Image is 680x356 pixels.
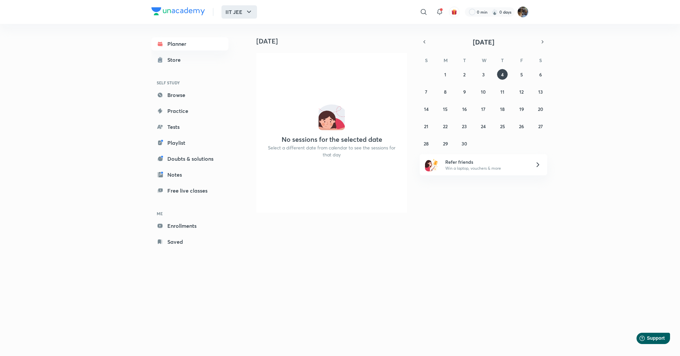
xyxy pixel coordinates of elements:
abbr: Sunday [425,57,428,63]
abbr: September 13, 2025 [538,89,543,95]
img: Chayan Mehta [517,6,529,18]
abbr: September 18, 2025 [500,106,505,112]
abbr: Monday [444,57,448,63]
abbr: September 2, 2025 [463,71,466,78]
abbr: September 25, 2025 [500,123,505,130]
abbr: September 1, 2025 [444,71,446,78]
a: Doubts & solutions [151,152,228,165]
button: September 11, 2025 [497,86,508,97]
abbr: September 7, 2025 [425,89,427,95]
button: September 4, 2025 [497,69,508,80]
button: September 9, 2025 [459,86,470,97]
button: September 7, 2025 [421,86,432,97]
abbr: September 24, 2025 [481,123,486,130]
button: September 13, 2025 [535,86,546,97]
button: September 17, 2025 [478,104,489,114]
button: September 21, 2025 [421,121,432,132]
abbr: September 14, 2025 [424,106,429,112]
abbr: September 26, 2025 [519,123,524,130]
button: avatar [449,7,460,17]
img: Company Logo [151,7,205,15]
button: September 12, 2025 [516,86,527,97]
h6: Refer friends [445,158,527,165]
button: September 2, 2025 [459,69,470,80]
a: Enrollments [151,219,228,232]
a: Playlist [151,136,228,149]
h4: [DATE] [256,37,412,45]
img: No events [318,104,345,130]
button: September 3, 2025 [478,69,489,80]
a: Tests [151,120,228,133]
abbr: September 30, 2025 [462,140,467,147]
abbr: September 20, 2025 [538,106,543,112]
abbr: September 4, 2025 [501,71,504,78]
button: September 10, 2025 [478,86,489,97]
p: Win a laptop, vouchers & more [445,165,527,171]
button: September 8, 2025 [440,86,451,97]
abbr: September 22, 2025 [443,123,448,130]
a: Saved [151,235,228,248]
abbr: September 28, 2025 [424,140,429,147]
abbr: Tuesday [463,57,466,63]
img: avatar [451,9,457,15]
button: September 20, 2025 [535,104,546,114]
h6: ME [151,208,228,219]
button: September 25, 2025 [497,121,508,132]
p: Select a different date from calendar to see the sessions for that day [264,144,399,158]
a: Free live classes [151,184,228,197]
img: streak [491,9,498,15]
abbr: Wednesday [482,57,486,63]
a: Notes [151,168,228,181]
button: September 22, 2025 [440,121,451,132]
img: referral [425,158,438,171]
a: Practice [151,104,228,118]
button: September 14, 2025 [421,104,432,114]
abbr: September 12, 2025 [519,89,524,95]
abbr: September 6, 2025 [539,71,542,78]
a: Browse [151,88,228,102]
abbr: September 5, 2025 [520,71,523,78]
button: September 26, 2025 [516,121,527,132]
button: [DATE] [429,37,538,46]
button: September 1, 2025 [440,69,451,80]
button: September 15, 2025 [440,104,451,114]
abbr: September 19, 2025 [519,106,524,112]
abbr: September 16, 2025 [462,106,467,112]
button: September 28, 2025 [421,138,432,149]
abbr: September 10, 2025 [481,89,486,95]
abbr: Saturday [539,57,542,63]
a: Company Logo [151,7,205,17]
button: September 24, 2025 [478,121,489,132]
abbr: September 17, 2025 [481,106,485,112]
abbr: September 9, 2025 [463,89,466,95]
button: September 6, 2025 [535,69,546,80]
span: [DATE] [473,38,494,46]
abbr: September 21, 2025 [424,123,428,130]
button: September 30, 2025 [459,138,470,149]
a: Store [151,53,228,66]
abbr: September 8, 2025 [444,89,447,95]
button: September 5, 2025 [516,69,527,80]
abbr: September 11, 2025 [500,89,504,95]
div: Store [167,56,185,64]
abbr: September 23, 2025 [462,123,467,130]
button: IIT JEE [221,5,257,19]
abbr: Thursday [501,57,504,63]
abbr: Friday [520,57,523,63]
button: September 27, 2025 [535,121,546,132]
iframe: Help widget launcher [621,330,673,349]
button: September 18, 2025 [497,104,508,114]
abbr: September 29, 2025 [443,140,448,147]
a: Planner [151,37,228,50]
abbr: September 27, 2025 [538,123,543,130]
button: September 19, 2025 [516,104,527,114]
button: September 16, 2025 [459,104,470,114]
button: September 23, 2025 [459,121,470,132]
abbr: September 3, 2025 [482,71,485,78]
h6: SELF STUDY [151,77,228,88]
abbr: September 15, 2025 [443,106,448,112]
button: September 29, 2025 [440,138,451,149]
h4: No sessions for the selected date [282,135,382,143]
